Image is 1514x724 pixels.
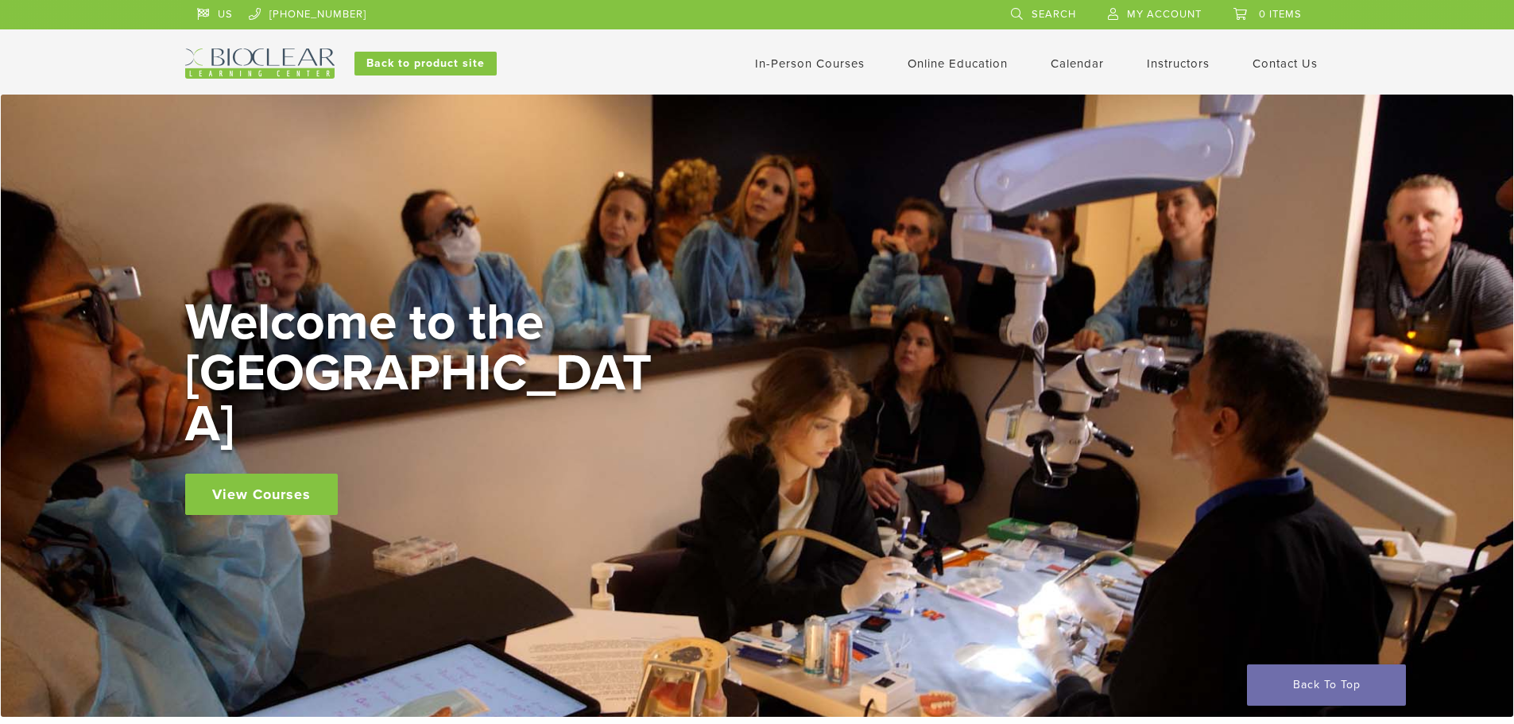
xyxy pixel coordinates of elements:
[1127,8,1202,21] span: My Account
[1051,56,1104,71] a: Calendar
[185,297,662,450] h2: Welcome to the [GEOGRAPHIC_DATA]
[185,474,338,515] a: View Courses
[908,56,1008,71] a: Online Education
[1259,8,1302,21] span: 0 items
[1247,664,1406,706] a: Back To Top
[1032,8,1076,21] span: Search
[354,52,497,75] a: Back to product site
[185,48,335,79] img: Bioclear
[1253,56,1318,71] a: Contact Us
[1147,56,1210,71] a: Instructors
[755,56,865,71] a: In-Person Courses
